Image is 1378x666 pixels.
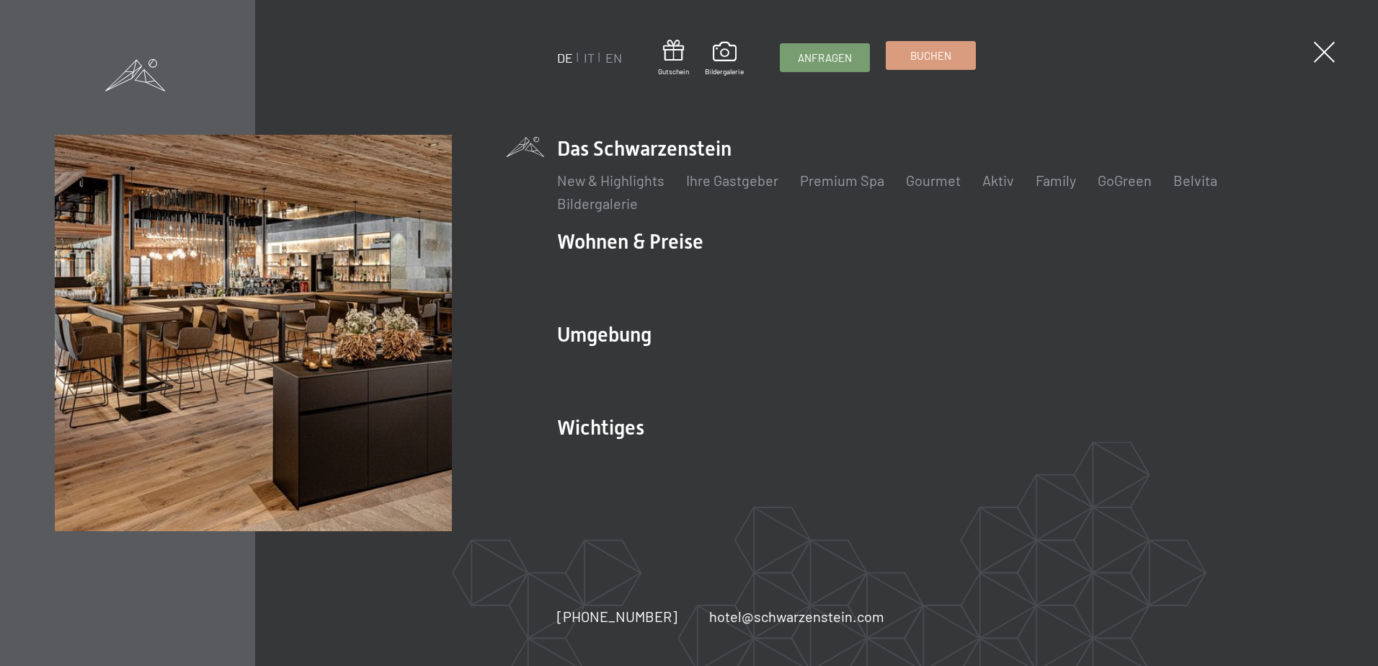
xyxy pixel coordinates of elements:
a: DE [557,50,573,66]
a: Ihre Gastgeber [686,172,778,189]
span: Anfragen [798,50,852,66]
a: Family [1036,172,1076,189]
a: EN [605,50,622,66]
a: Gutschein [658,40,689,76]
span: [PHONE_NUMBER] [557,608,677,625]
a: Bildergalerie [705,42,744,76]
span: Gutschein [658,66,689,76]
a: Aktiv [982,172,1014,189]
span: Buchen [910,48,951,63]
a: Anfragen [781,44,869,71]
a: [PHONE_NUMBER] [557,606,677,626]
a: Belvita [1173,172,1217,189]
a: Premium Spa [800,172,884,189]
a: Buchen [886,42,975,69]
span: Bildergalerie [705,66,744,76]
a: New & Highlights [557,172,664,189]
a: hotel@schwarzenstein.com [709,606,884,626]
a: Gourmet [906,172,961,189]
a: Bildergalerie [557,195,638,212]
a: IT [584,50,595,66]
a: GoGreen [1098,172,1152,189]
